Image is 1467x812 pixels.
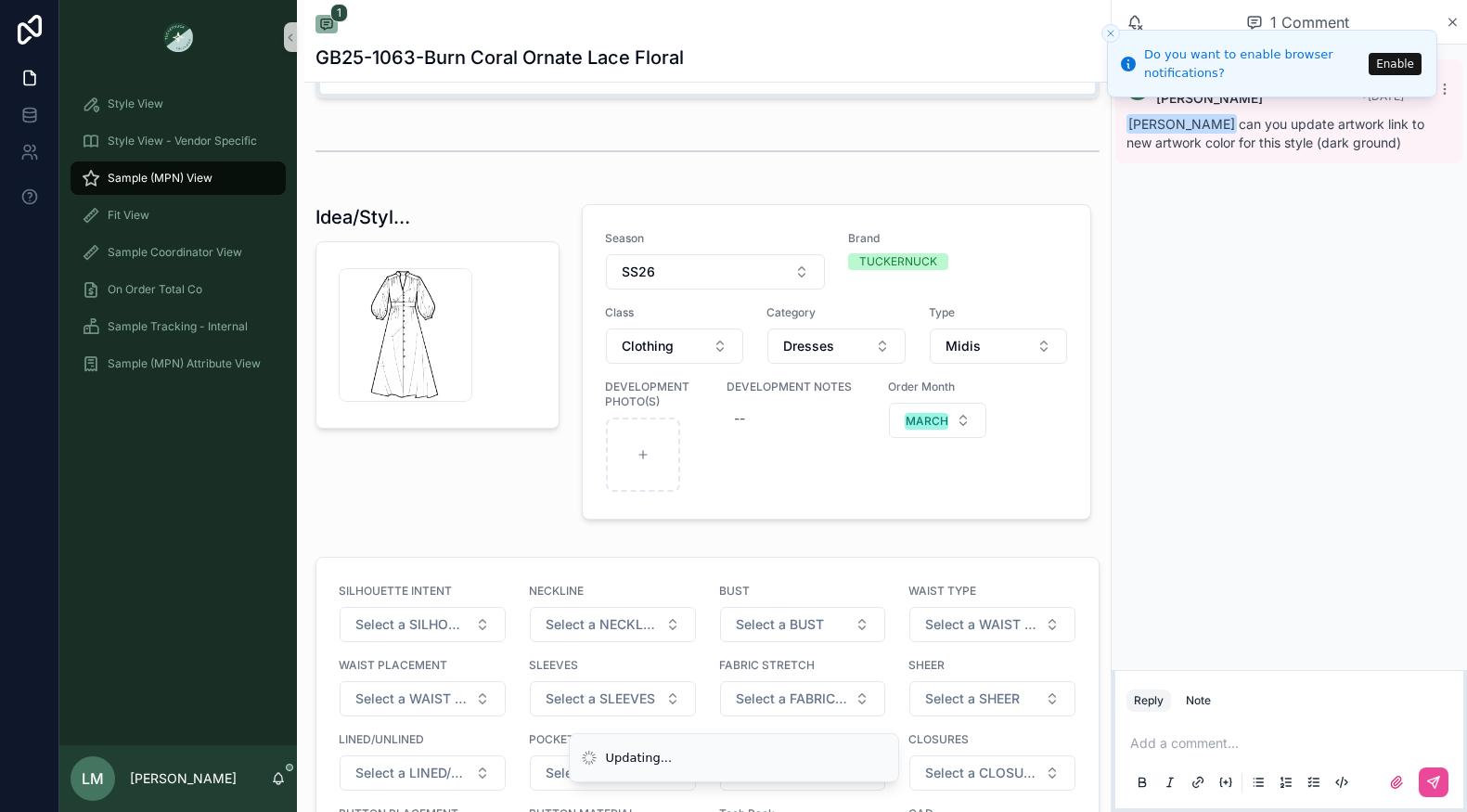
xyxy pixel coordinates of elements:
[108,319,248,334] span: Sample Tracking - Internal
[909,755,1075,791] button: Select Button
[736,690,848,708] span: Select a FABRIC STRETCH
[909,607,1075,642] button: Select Button
[108,282,202,297] span: On Order Total Co
[71,273,286,306] a: On Order Total Co
[163,22,193,52] img: App logo
[906,413,948,430] div: MARCH
[727,380,867,394] span: DEVELOPMENT NOTES
[315,15,338,37] button: 1
[108,171,212,186] span: Sample (MPN) View
[766,305,907,320] span: Category
[606,749,673,767] div: Updating...
[530,607,696,642] button: Select Button
[859,253,937,270] div: TUCKERNUCK
[719,658,887,673] span: FABRIC STRETCH
[888,380,987,394] span: Order Month
[315,204,420,230] h1: Idea/Style Details
[71,161,286,195] a: Sample (MPN) View
[606,254,825,290] button: Select Button
[82,767,104,790] span: LM
[930,329,1068,364] button: Select Button
[355,690,468,708] span: Select a WAIST PLACEMENT
[583,205,1091,519] a: SeasonSelect ButtonBrandTUCKERNUCKClassSelect ButtonCategorySelect ButtonTypeSelect ButtonDEVELOP...
[909,681,1075,716] button: Select Button
[606,329,744,364] button: Select Button
[946,337,981,355] span: Midis
[1270,11,1349,33] span: 1 Comment
[734,409,745,428] div: --
[605,231,826,246] span: Season
[71,347,286,380] a: Sample (MPN) Attribute View
[530,755,696,791] button: Select Button
[1101,24,1120,43] button: Close toast
[925,690,1020,708] span: Select a SHEER
[1126,116,1424,150] span: can you update artwork link to new artwork color for this style (dark ground)
[783,337,834,355] span: Dresses
[59,74,297,405] div: scrollable content
[767,329,906,364] button: Select Button
[546,764,658,782] span: Select a POCKETS
[889,403,986,438] button: Select Button
[71,236,286,269] a: Sample Coordinator View
[355,615,468,634] span: Select a SILHOUETTE INTENT
[339,584,507,599] span: SILHOUETTE INTENT
[355,764,468,782] span: Select a LINED/UNLINED
[720,607,886,642] button: Select Button
[71,310,286,343] a: Sample Tracking - Internal
[1369,53,1422,75] button: Enable
[1178,690,1218,712] button: Note
[605,380,704,409] span: DEVELOPMENT PHOTO(S)
[340,681,506,716] button: Select Button
[925,764,1037,782] span: Select a CLOSURES
[530,681,696,716] button: Select Button
[71,124,286,158] a: Style View - Vendor Specific
[330,4,348,22] span: 1
[71,87,286,121] a: Style View
[546,690,655,708] span: Select a SLEEVES
[340,755,506,791] button: Select Button
[339,732,507,747] span: LINED/UNLINED
[1144,45,1363,82] div: Do you want to enable browser notifications?
[908,584,1076,599] span: WAIST TYPE
[108,208,149,223] span: Fit View
[720,681,886,716] button: Select Button
[908,658,1076,673] span: SHEER
[108,245,242,260] span: Sample Coordinator View
[529,732,697,747] span: POCKETS
[929,305,1069,320] span: Type
[908,732,1076,747] span: CLOSURES
[130,769,237,788] p: [PERSON_NAME]
[736,615,824,634] span: Select a BUST
[529,584,697,599] span: NECKLINE
[605,305,745,320] span: Class
[1126,114,1237,134] span: [PERSON_NAME]
[1126,690,1171,712] button: Reply
[529,658,697,673] span: SLEEVES
[108,356,261,371] span: Sample (MPN) Attribute View
[71,199,286,232] a: Fit View
[339,658,507,673] span: WAIST PLACEMENT
[546,615,658,634] span: Select a NECKLINE
[719,584,887,599] span: BUST
[108,134,257,148] span: Style View - Vendor Specific
[340,607,506,642] button: Select Button
[925,615,1037,634] span: Select a WAIST TYPE
[848,231,1069,246] span: Brand
[108,97,163,111] span: Style View
[622,263,655,281] span: SS26
[315,45,684,71] h1: GB25-1063-Burn Coral Ornate Lace Floral
[622,337,674,355] span: Clothing
[1186,693,1211,708] div: Note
